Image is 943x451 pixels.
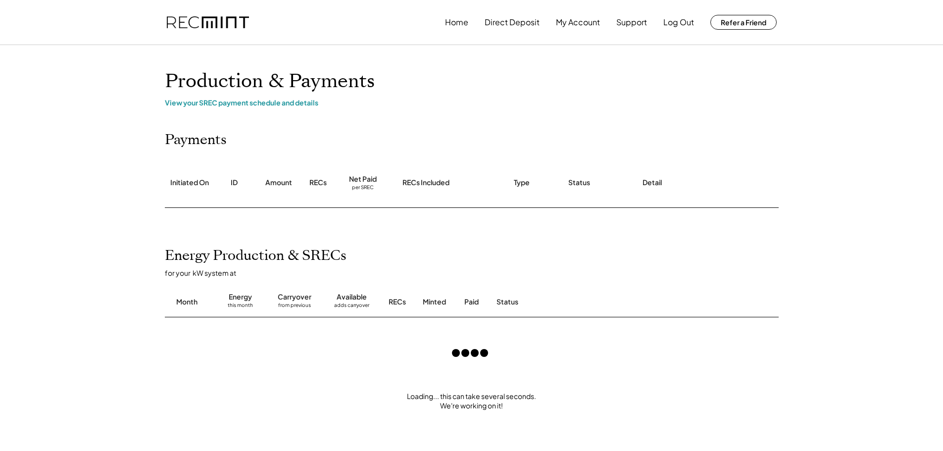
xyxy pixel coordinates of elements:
[265,178,292,188] div: Amount
[278,302,311,312] div: from previous
[337,292,367,302] div: Available
[349,174,377,184] div: Net Paid
[445,12,468,32] button: Home
[229,292,252,302] div: Energy
[616,12,647,32] button: Support
[167,16,249,29] img: recmint-logotype%403x.png
[278,292,311,302] div: Carryover
[155,392,789,411] div: Loading... this can take several seconds. We're working on it!
[485,12,540,32] button: Direct Deposit
[165,268,789,277] div: for your kW system at
[710,15,777,30] button: Refer a Friend
[496,297,665,307] div: Status
[165,248,347,264] h2: Energy Production & SRECs
[423,297,446,307] div: Minted
[309,178,327,188] div: RECs
[352,184,374,192] div: per SREC
[165,70,779,93] h1: Production & Payments
[663,12,694,32] button: Log Out
[389,297,406,307] div: RECs
[165,132,227,149] h2: Payments
[334,302,369,312] div: adds carryover
[643,178,662,188] div: Detail
[170,178,209,188] div: Initiated On
[231,178,238,188] div: ID
[402,178,449,188] div: RECs Included
[514,178,530,188] div: Type
[165,98,779,107] div: View your SREC payment schedule and details
[176,297,198,307] div: Month
[568,178,590,188] div: Status
[228,302,253,312] div: this month
[464,297,479,307] div: Paid
[556,12,600,32] button: My Account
